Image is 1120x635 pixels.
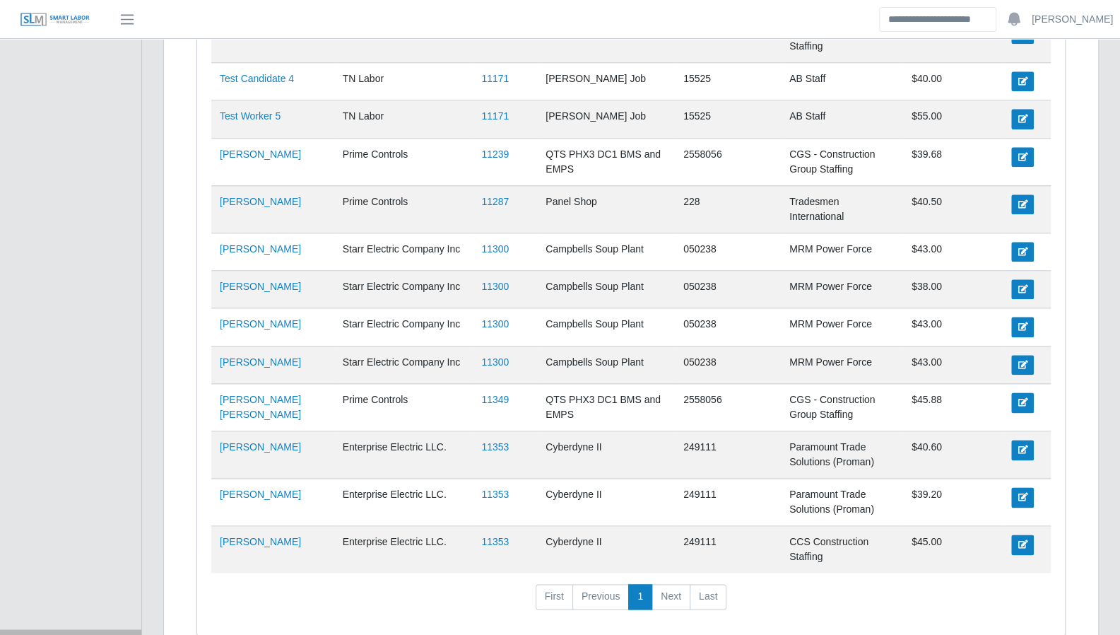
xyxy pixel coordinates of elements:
[903,384,1003,431] td: $45.88
[879,7,996,32] input: Search
[903,346,1003,383] td: $43.00
[903,62,1003,100] td: $40.00
[334,62,473,100] td: TN Labor
[781,526,903,573] td: CCS Construction Staffing
[220,196,301,207] a: [PERSON_NAME]
[675,62,781,100] td: 15525
[1032,12,1113,27] a: [PERSON_NAME]
[781,233,903,270] td: MRM Power Force
[675,431,781,479] td: 249111
[481,73,509,84] a: 11171
[220,148,301,160] a: [PERSON_NAME]
[481,243,509,255] a: 11300
[220,318,301,330] a: [PERSON_NAME]
[903,479,1003,526] td: $39.20
[20,12,90,28] img: SLM Logo
[220,243,301,255] a: [PERSON_NAME]
[537,526,675,573] td: Cyberdyne II
[537,62,675,100] td: [PERSON_NAME] Job
[781,308,903,346] td: MRM Power Force
[675,346,781,383] td: 050238
[781,384,903,431] td: CGS - Construction Group Staffing
[211,584,1051,621] nav: pagination
[675,384,781,431] td: 2558056
[334,233,473,270] td: Starr Electric Company Inc
[675,271,781,308] td: 050238
[537,138,675,185] td: QTS PHX3 DC1 BMS and EMPS
[537,479,675,526] td: Cyberdyne II
[220,110,281,122] a: Test Worker 5
[481,356,509,368] a: 11300
[903,271,1003,308] td: $38.00
[334,308,473,346] td: Starr Electric Company Inc
[481,110,509,122] a: 11171
[334,100,473,138] td: TN Labor
[537,346,675,383] td: Campbells Soup Plant
[903,185,1003,233] td: $40.50
[781,431,903,479] td: Paramount Trade Solutions (Proman)
[675,308,781,346] td: 050238
[537,431,675,479] td: Cyberdyne II
[220,73,294,84] a: Test Candidate 4
[537,185,675,233] td: Panel Shop
[537,233,675,270] td: Campbells Soup Plant
[220,281,301,292] a: [PERSON_NAME]
[220,356,301,368] a: [PERSON_NAME]
[481,489,509,500] a: 11353
[481,394,509,405] a: 11349
[334,384,473,431] td: Prime Controls
[481,196,509,207] a: 11287
[903,138,1003,185] td: $39.68
[334,185,473,233] td: Prime Controls
[334,346,473,383] td: Starr Electric Company Inc
[220,394,301,420] a: [PERSON_NAME] [PERSON_NAME]
[220,489,301,500] a: [PERSON_NAME]
[537,384,675,431] td: QTS PHX3 DC1 BMS and EMPS
[903,526,1003,573] td: $45.00
[781,185,903,233] td: Tradesmen International
[481,318,509,330] a: 11300
[628,584,652,610] a: 1
[903,431,1003,479] td: $40.60
[781,271,903,308] td: MRM Power Force
[220,441,301,453] a: [PERSON_NAME]
[781,62,903,100] td: AB Staff
[675,526,781,573] td: 249111
[781,479,903,526] td: Paramount Trade Solutions (Proman)
[537,271,675,308] td: Campbells Soup Plant
[537,308,675,346] td: Campbells Soup Plant
[903,308,1003,346] td: $43.00
[781,138,903,185] td: CGS - Construction Group Staffing
[334,526,473,573] td: Enterprise Electric LLC.
[334,271,473,308] td: Starr Electric Company Inc
[781,346,903,383] td: MRM Power Force
[903,100,1003,138] td: $55.00
[481,148,509,160] a: 11239
[334,479,473,526] td: Enterprise Electric LLC.
[675,100,781,138] td: 15525
[481,536,509,547] a: 11353
[537,100,675,138] td: [PERSON_NAME] Job
[334,431,473,479] td: Enterprise Electric LLC.
[481,441,509,453] a: 11353
[334,138,473,185] td: Prime Controls
[675,185,781,233] td: 228
[903,233,1003,270] td: $43.00
[675,233,781,270] td: 050238
[220,536,301,547] a: [PERSON_NAME]
[675,479,781,526] td: 249111
[675,138,781,185] td: 2558056
[481,281,509,292] a: 11300
[781,100,903,138] td: AB Staff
